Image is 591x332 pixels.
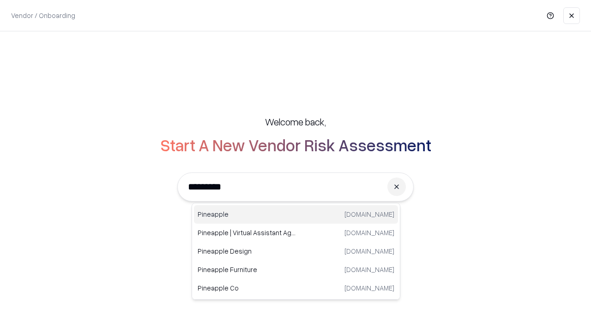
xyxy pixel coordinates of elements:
p: Pineapple [198,209,296,219]
p: Pineapple Co [198,283,296,293]
p: Pineapple Furniture [198,265,296,274]
h5: Welcome back, [265,115,326,128]
p: [DOMAIN_NAME] [344,265,394,274]
p: [DOMAIN_NAME] [344,209,394,219]
p: [DOMAIN_NAME] [344,246,394,256]
p: [DOMAIN_NAME] [344,283,394,293]
p: Vendor / Onboarding [11,11,75,20]
h2: Start A New Vendor Risk Assessment [160,136,431,154]
div: Suggestions [192,203,400,300]
p: Pineapple Design [198,246,296,256]
p: [DOMAIN_NAME] [344,228,394,237]
p: Pineapple | Virtual Assistant Agency [198,228,296,237]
